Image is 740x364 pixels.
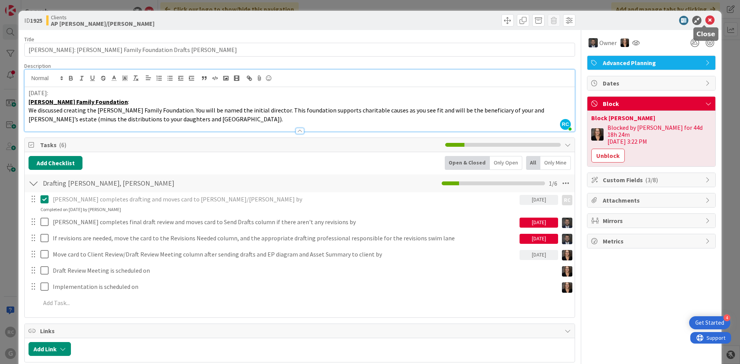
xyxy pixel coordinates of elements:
[621,39,629,47] img: MW
[24,62,51,69] span: Description
[53,250,516,259] p: Move card to Client Review/Draft Review Meeting column after sending drafts and EP diagram and As...
[560,119,571,130] span: RC
[128,98,129,106] span: :
[520,234,558,244] div: [DATE]
[645,176,658,184] span: ( 3/8 )
[490,156,522,170] div: Only Open
[689,316,730,329] div: Open Get Started checklist, remaining modules: 4
[591,115,711,121] div: Block [PERSON_NAME]
[695,319,724,327] div: Get Started
[53,218,516,226] p: [PERSON_NAME] completes final draft review and moves card to Send Drafts column if there aren't a...
[607,124,711,145] div: Blocked by [PERSON_NAME] for 44d 18h 24m [DATE] 3:22 PM
[40,176,214,190] input: Add Checklist...
[53,266,555,275] p: Draft Review Meeting is scheduled on
[549,179,557,188] span: 1 / 6
[29,106,545,123] span: We discussed creating the [PERSON_NAME] Family Foundation. You will be named the initial director...
[53,282,555,291] p: Implementation is scheduled on
[562,250,572,260] img: MW
[40,206,121,213] div: Completed on [DATE] by [PERSON_NAME]
[40,140,441,149] span: Tasks
[696,30,715,38] h5: Close
[24,16,42,25] span: ID
[603,79,701,88] span: Dates
[603,237,701,246] span: Metrics
[603,99,701,108] span: Block
[30,17,42,24] b: 1925
[562,234,572,244] img: JW
[59,141,66,149] span: ( 6 )
[603,196,701,205] span: Attachments
[603,58,701,67] span: Advanced Planning
[53,234,516,243] p: If revisions are needed, move the card to the Revisions Needed column, and the appropriate drafti...
[51,14,155,20] span: Clients
[445,156,490,170] div: Open & Closed
[591,149,625,163] button: Unblock
[603,216,701,225] span: Mirrors
[591,128,604,141] img: MW
[562,266,572,277] img: MW
[29,89,571,97] p: [DATE]:
[51,20,155,27] b: AP [PERSON_NAME]/[PERSON_NAME]
[29,98,128,106] u: [PERSON_NAME] Family Foundation
[24,36,34,43] label: Title
[723,314,730,321] div: 4
[24,43,575,57] input: type card name here...
[29,342,71,356] button: Add Link
[562,282,572,293] img: MW
[562,218,572,228] img: JW
[589,38,598,47] img: JW
[526,156,540,170] div: All
[520,250,558,260] div: [DATE]
[53,195,516,204] p: [PERSON_NAME] completes drafting and moves card to [PERSON_NAME]/[PERSON_NAME] by
[520,195,558,205] div: [DATE]
[520,218,558,228] div: [DATE]
[40,326,561,335] span: Links
[16,1,35,10] span: Support
[599,38,617,47] span: Owner
[603,175,701,185] span: Custom Fields
[562,195,572,205] div: RC
[29,156,82,170] button: Add Checklist
[540,156,571,170] div: Only Mine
